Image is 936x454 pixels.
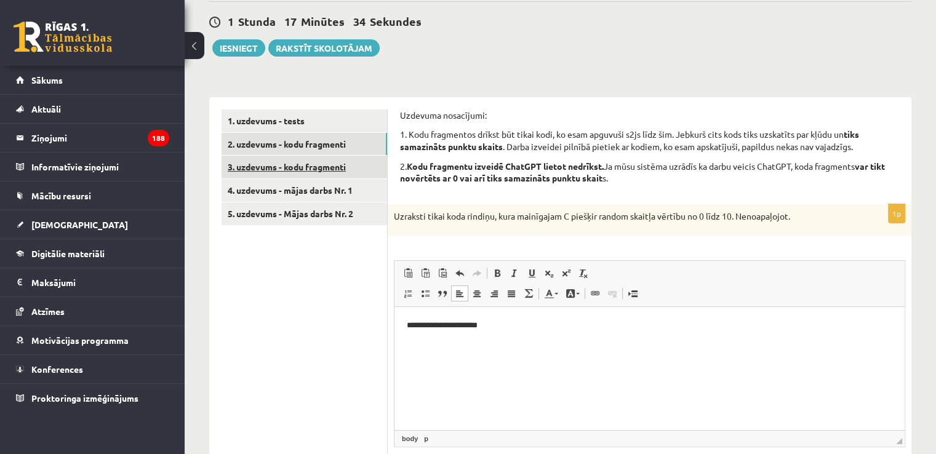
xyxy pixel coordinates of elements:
a: Ievietot/noņemt numurētu sarakstu [399,285,417,301]
span: Mērogot [896,438,902,444]
a: Ievietot/noņemt sarakstu ar aizzīmēm [417,285,434,301]
p: 2. Ja mūsu sistēma uzrādīs ka darbu veicis ChatGPT, koda fragments s. [400,161,899,185]
a: Augšraksts [558,265,575,281]
a: Pasvītrojums (vadīšanas taustiņš+U) [523,265,540,281]
span: [DEMOGRAPHIC_DATA] [31,219,128,230]
a: 1. uzdevums - tests [222,110,387,132]
a: Maksājumi [16,268,169,297]
a: Ielīmēt (vadīšanas taustiņš+V) [399,265,417,281]
p: Uzdevuma nosacījumi: [400,110,899,122]
a: Atsaistīt [604,285,621,301]
span: Sākums [31,74,63,86]
a: Sākums [16,66,169,94]
a: 2. uzdevums - kodu fragmenti [222,133,387,156]
a: 4. uzdevums - mājas darbs Nr. 1 [222,179,387,202]
a: Ievietot kā vienkāršu tekstu (vadīšanas taustiņš+pārslēgšanas taustiņš+V) [417,265,434,281]
a: 5. uzdevums - Mājas darbs Nr. 2 [222,202,387,225]
p: 1p [888,204,905,223]
span: Atzīmes [31,306,65,317]
strong: Kodu fragmentu izveidē ChatGPT lietot nedrīkst. [407,161,604,172]
a: Konferences [16,355,169,383]
iframe: Bagātinātā teksta redaktors, wiswyg-editor-user-answer-47433952522840 [394,307,905,430]
legend: Maksājumi [31,268,169,297]
p: Uzraksti tikai koda rindiņu, kura mainīgajam C piešķir random skaitļa vērtību no 0 līdz 10. Nenoa... [394,210,844,223]
a: Izlīdzināt pa kreisi [451,285,468,301]
a: Apakšraksts [540,265,558,281]
a: Aktuāli [16,95,169,123]
a: Ievietot lapas pārtraukumu drukai [624,285,641,301]
span: Stunda [238,14,276,28]
a: Saite (vadīšanas taustiņš+K) [586,285,604,301]
a: Ziņojumi188 [16,124,169,152]
span: Digitālie materiāli [31,248,105,259]
i: 188 [148,130,169,146]
a: Bloka citāts [434,285,451,301]
a: Atcelt (vadīšanas taustiņš+Z) [451,265,468,281]
a: Noņemt stilus [575,265,592,281]
legend: Informatīvie ziņojumi [31,153,169,181]
a: Digitālie materiāli [16,239,169,268]
strong: tiks samazināts punktu skaits [400,129,859,152]
body: Bagātinātā teksta redaktors, wiswyg-editor-user-answer-47434050504440 [12,12,498,25]
body: Bagātinātā teksta redaktors, wiswyg-editor-user-answer-47433972832720 [12,12,498,87]
span: Motivācijas programma [31,335,129,346]
span: Sekundes [370,14,422,28]
a: Slīpraksts (vadīšanas taustiņš+I) [506,265,523,281]
a: [DEMOGRAPHIC_DATA] [16,210,169,239]
span: 34 [353,14,366,28]
strong: var tikt novērtēts ar 0 vai arī tiks samazināts punktu skait [400,161,885,184]
p: 1. Kodu fragmentos drīkst būt tikai kodi, ko esam apguvuši s2js līdz šim. Jebkurš cits kods tiks ... [400,129,899,153]
a: Rakstīt skolotājam [268,39,380,57]
a: Ievietot no Worda [434,265,451,281]
button: Iesniegt [212,39,265,57]
a: Fona krāsa [562,285,583,301]
a: Atkārtot (vadīšanas taustiņš+Y) [468,265,486,281]
span: Minūtes [301,14,345,28]
a: Rīgas 1. Tālmācības vidusskola [14,22,112,52]
a: Proktoringa izmēģinājums [16,384,169,412]
a: Atzīmes [16,297,169,325]
a: Math [520,285,537,301]
span: Aktuāli [31,103,61,114]
a: Teksta krāsa [540,285,562,301]
span: Konferences [31,364,83,375]
legend: Ziņojumi [31,124,169,152]
span: 1 [228,14,234,28]
a: body elements [399,433,420,444]
span: 17 [284,14,297,28]
a: Informatīvie ziņojumi [16,153,169,181]
a: Centrēti [468,285,486,301]
a: p elements [422,433,431,444]
a: Motivācijas programma [16,326,169,354]
a: Mācību resursi [16,181,169,210]
span: Mācību resursi [31,190,91,201]
a: 3. uzdevums - kodu fragmenti [222,156,387,178]
a: Izlīdzināt pa labi [486,285,503,301]
span: Proktoringa izmēģinājums [31,392,138,404]
a: Izlīdzināt malas [503,285,520,301]
a: Treknraksts (vadīšanas taustiņš+B) [489,265,506,281]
